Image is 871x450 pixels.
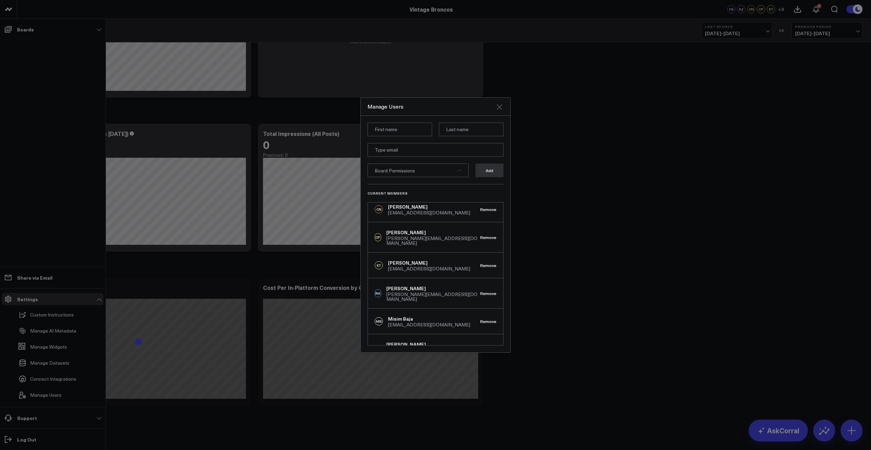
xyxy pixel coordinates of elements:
[439,123,503,136] input: Last name
[388,259,470,266] div: [PERSON_NAME]
[480,207,496,212] button: Remove
[386,292,480,301] div: [PERSON_NAME][EMAIL_ADDRESS][DOMAIN_NAME]
[480,291,496,296] button: Remove
[480,235,496,240] button: Remove
[388,315,470,322] div: Misim Baja
[388,210,470,215] div: [EMAIL_ADDRESS][DOMAIN_NAME]
[375,205,383,213] div: CN
[480,319,496,324] button: Remove
[375,261,383,269] div: KT
[375,167,415,174] span: Board Permissions
[368,123,432,136] input: First name
[375,233,381,241] div: CP
[368,191,503,195] h3: Current Members
[368,103,495,110] div: Manage Users
[386,236,480,245] div: [PERSON_NAME][EMAIL_ADDRESS][DOMAIN_NAME]
[386,341,480,348] div: [PERSON_NAME]
[368,143,503,157] input: Type email
[495,103,503,111] button: Close
[386,229,480,236] div: [PERSON_NAME]
[388,203,470,210] div: [PERSON_NAME]
[375,317,383,325] div: MB
[386,285,480,292] div: [PERSON_NAME]
[375,289,381,297] div: RH
[388,266,470,271] div: [EMAIL_ADDRESS][DOMAIN_NAME]
[475,164,503,177] button: Add
[388,322,470,327] div: [EMAIL_ADDRESS][DOMAIN_NAME]
[480,263,496,268] button: Remove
